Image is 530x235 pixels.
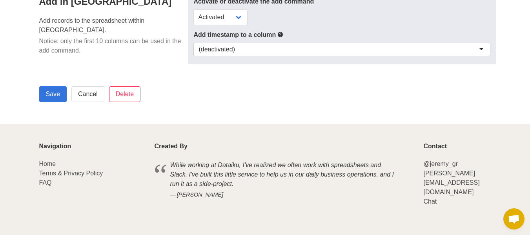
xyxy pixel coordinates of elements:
p: Notice: only the first 10 columns can be used in the add command. [39,36,184,55]
a: Chat [423,198,437,205]
input: Delete [109,86,140,102]
input: Save [39,86,67,102]
a: Home [39,160,56,167]
p: Created By [155,143,414,150]
a: @jeremy_gr [423,160,457,167]
p: Navigation [39,143,145,150]
p: Contact [423,143,491,150]
cite: [PERSON_NAME] [170,191,399,199]
label: Add timestamp to a column [193,30,490,40]
div: Open chat [503,208,525,230]
div: (deactivated) [199,46,235,53]
blockquote: While working at Dataiku, I've realized we often work with spreadsheets and Slack. I've built thi... [155,159,414,200]
a: Terms & Privacy Policy [39,170,103,177]
p: Add records to the spreadsheet within [GEOGRAPHIC_DATA]. [39,16,184,35]
a: FAQ [39,179,52,186]
a: [PERSON_NAME][EMAIL_ADDRESS][DOMAIN_NAME] [423,170,479,195]
a: Cancel [71,86,104,102]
